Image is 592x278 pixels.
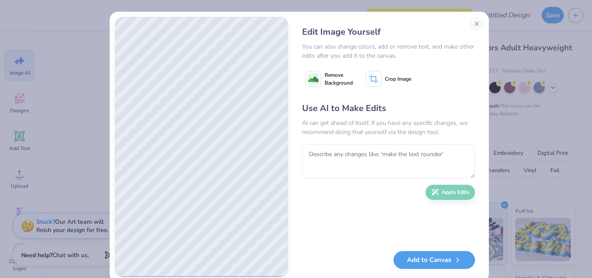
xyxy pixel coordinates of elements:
span: Remove Background [325,71,353,87]
button: Remove Background [302,68,356,90]
span: Crop Image [385,75,411,83]
div: You can also change colors, add or remove text, and make other edits after you add it to the canvas. [302,42,475,60]
button: Add to Canvas [394,251,475,269]
button: Close [470,17,484,31]
div: AI can get ahead of itself. If you have any specific changes, we recommend doing that yourself vi... [302,118,475,137]
div: Use AI to Make Edits [302,102,475,115]
button: Crop Image [362,68,416,90]
div: Edit Image Yourself [302,26,475,39]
